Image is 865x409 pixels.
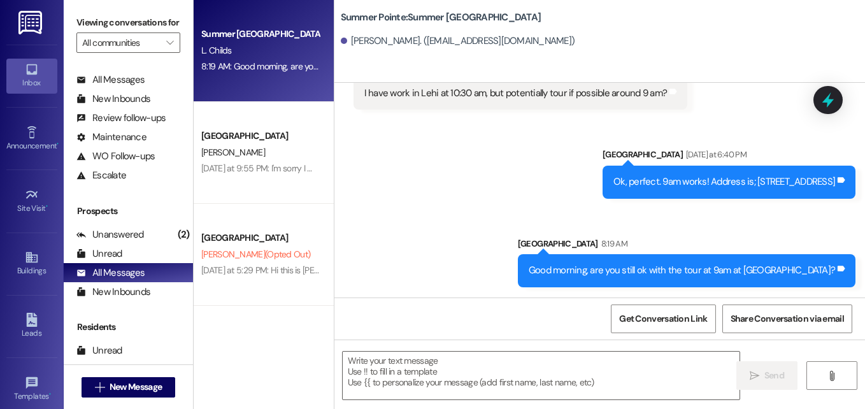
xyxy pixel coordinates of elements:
[76,266,145,280] div: All Messages
[110,380,162,394] span: New Message
[76,169,126,182] div: Escalate
[46,202,48,211] span: •
[82,32,160,53] input: All communities
[76,228,144,241] div: Unanswered
[598,237,627,250] div: 8:19 AM
[613,175,835,189] div: Ok, perfect. 9am works! Address is; [STREET_ADDRESS]
[201,231,319,245] div: [GEOGRAPHIC_DATA]
[76,285,150,299] div: New Inbounds
[201,61,516,72] div: 8:19 AM: Good morning, are you still ok with the tour at 9am at [GEOGRAPHIC_DATA]?
[6,372,57,406] a: Templates •
[57,140,59,148] span: •
[764,369,784,382] span: Send
[64,204,193,218] div: Prospects
[611,305,715,333] button: Get Conversation Link
[201,45,232,56] span: L. Childs
[341,34,575,48] div: [PERSON_NAME]. ([EMAIL_ADDRESS][DOMAIN_NAME])
[6,247,57,281] a: Buildings
[827,371,836,381] i: 
[76,13,180,32] label: Viewing conversations for
[201,162,775,174] div: [DATE] at 9:55 PM: I'm sorry I missed the appointment can I please get a tour tonight or [DATE] m...
[175,225,193,245] div: (2)
[6,309,57,343] a: Leads
[6,59,57,93] a: Inbox
[722,305,852,333] button: Share Conversation via email
[518,237,855,255] div: [GEOGRAPHIC_DATA]
[18,11,45,34] img: ResiDesk Logo
[603,148,855,166] div: [GEOGRAPHIC_DATA]
[341,11,541,24] b: Summer Pointe: Summer [GEOGRAPHIC_DATA]
[76,131,147,144] div: Maintenance
[736,361,798,390] button: Send
[76,111,166,125] div: Review follow-ups
[76,344,122,357] div: Unread
[95,382,104,392] i: 
[76,73,145,87] div: All Messages
[364,87,668,100] div: I have work in Lehi at 10:30 am, but potentially tour if possible around 9 am?
[64,320,193,334] div: Residents
[619,312,707,326] span: Get Conversation Link
[201,129,319,143] div: [GEOGRAPHIC_DATA]
[6,184,57,219] a: Site Visit •
[683,148,747,161] div: [DATE] at 6:40 PM
[76,363,144,377] div: Unanswered
[76,92,150,106] div: New Inbounds
[76,150,155,163] div: WO Follow-ups
[750,371,759,381] i: 
[166,38,173,48] i: 
[201,27,319,41] div: Summer [GEOGRAPHIC_DATA]
[76,247,122,261] div: Unread
[201,147,265,158] span: [PERSON_NAME]
[49,390,51,399] span: •
[529,264,835,277] div: Good morning, are you still ok with the tour at 9am at [GEOGRAPHIC_DATA]?
[731,312,844,326] span: Share Conversation via email
[201,248,310,260] span: [PERSON_NAME] (Opted Out)
[82,377,176,398] button: New Message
